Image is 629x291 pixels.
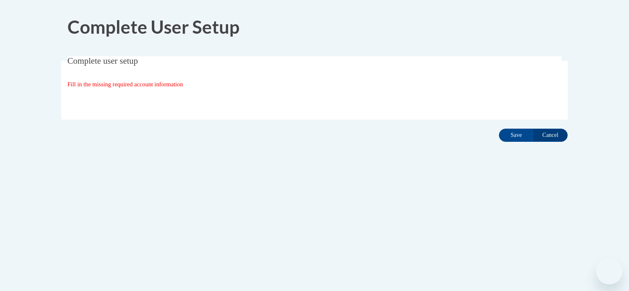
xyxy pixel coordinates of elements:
[499,129,533,142] input: Save
[68,16,240,37] span: Complete User Setup
[533,129,568,142] input: Cancel
[68,81,183,88] span: Fill in the missing required account information
[68,56,138,66] span: Complete user setup
[596,258,622,284] iframe: Button to launch messaging window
